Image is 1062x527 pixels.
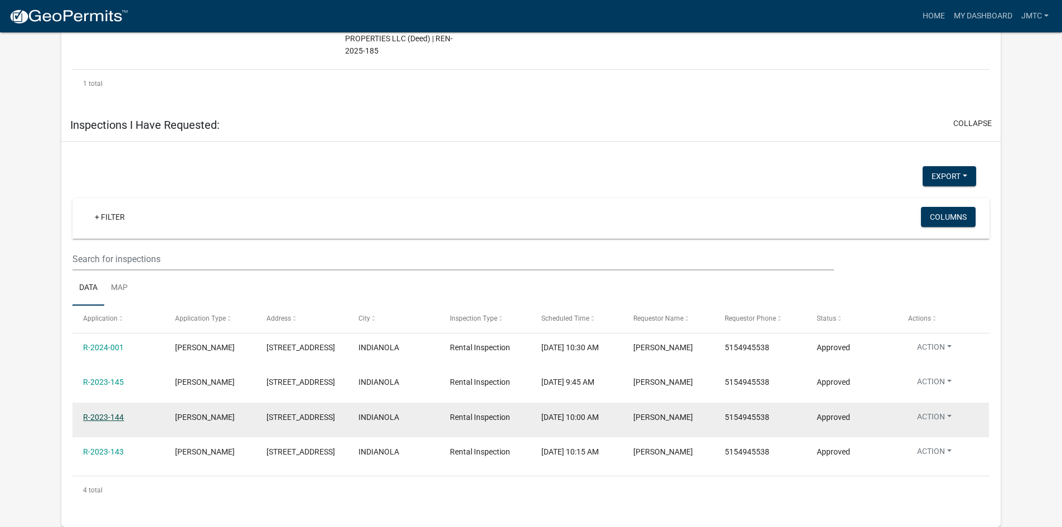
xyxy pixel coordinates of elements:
button: Export [923,166,976,186]
a: Map [104,270,134,306]
a: My Dashboard [949,6,1017,27]
button: Action [908,446,961,462]
span: Scheduled Time [541,315,589,322]
span: 5154945538 [725,413,769,422]
h5: Inspections I Have Requested: [70,118,220,132]
a: Data [72,270,104,306]
button: collapse [953,118,992,129]
span: Status [817,315,836,322]
span: Rental Inspection [450,343,510,352]
div: 4 total [72,476,990,504]
datatable-header-cell: Address [256,306,347,332]
button: Action [908,411,961,427]
a: R-2024-001 [83,343,124,352]
span: INDIANOLA [358,343,399,352]
span: 04/10/2023, 9:45 AM [541,378,594,386]
span: 04/10/2023, 10:00 AM [541,413,599,422]
span: Approved [817,447,850,456]
span: 04/10/2023, 10:15 AM [541,447,599,456]
a: Home [918,6,949,27]
span: Address [266,315,291,322]
datatable-header-cell: City [347,306,439,332]
span: Requestor Phone [725,315,776,322]
datatable-header-cell: Scheduled Time [531,306,622,332]
div: collapse [61,142,1001,527]
input: Search for inspections [72,248,833,270]
datatable-header-cell: Inspection Type [439,306,531,332]
datatable-header-cell: Requestor Name [623,306,714,332]
datatable-header-cell: Application Type [164,306,256,332]
span: Rental Registration [175,378,235,386]
a: R-2023-143 [83,447,124,456]
span: Rental Inspection [450,447,510,456]
span: Rental Registration [175,413,235,422]
span: James McConnell [633,413,693,422]
span: 1115 N 6TH ST [266,447,335,456]
datatable-header-cell: Actions [898,306,989,332]
a: R-2023-145 [83,378,124,386]
span: 04/10/2023, 10:30 AM [541,343,599,352]
button: Action [908,376,961,392]
span: Rental Inspection [450,378,510,386]
datatable-header-cell: Requestor Phone [714,306,806,332]
span: 5154945538 [725,447,769,456]
span: Approved [817,413,850,422]
datatable-header-cell: Application [72,306,164,332]
span: 5154945538 [725,378,769,386]
a: JMTC [1017,6,1053,27]
span: Approved [817,343,850,352]
a: R-2023-144 [83,413,124,422]
span: INDIANOLA [358,378,399,386]
div: 1 total [72,70,990,98]
span: James McConnell [633,343,693,352]
span: INDIANOLA [358,413,399,422]
span: City [358,315,370,322]
span: INDIANOLA [358,447,399,456]
span: Approved [817,378,850,386]
datatable-header-cell: Status [806,306,897,332]
span: 1113 N 6TH ST [266,413,335,422]
span: Actions [908,315,931,322]
span: James McConnell [633,447,693,456]
span: 1111 N 6TH ST [266,378,335,386]
span: Rental Inspection [450,413,510,422]
span: James McConnell [633,378,693,386]
a: + Filter [86,207,134,227]
span: 1113 N 6TH ST | JMTC PROPERTIES LLC (Deed) | REN-2025-185 [345,21,453,56]
span: 5154945538 [725,343,769,352]
button: Columns [921,207,976,227]
span: Rental Registration [175,343,235,352]
button: Action [908,341,961,357]
span: Requestor Name [633,315,683,322]
span: Inspection Type [450,315,497,322]
span: Application Type [175,315,226,322]
span: 511 S D ST [266,343,335,352]
span: Application [83,315,118,322]
span: Rental Registration [175,447,235,456]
